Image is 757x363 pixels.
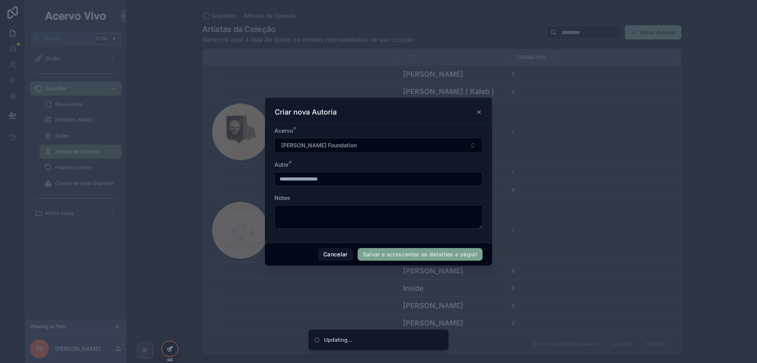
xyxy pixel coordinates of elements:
[274,127,293,134] span: Acervo
[318,248,353,261] button: Cancelar
[274,194,290,201] span: Notes
[281,141,357,149] span: [PERSON_NAME] Foundation
[275,107,337,117] h3: Criar nova Autoria
[358,248,483,261] button: Salvar e acrescentar os detalhes a seguir
[274,138,483,153] button: Select Button
[274,161,289,168] span: Autor
[324,336,352,344] div: Updating...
